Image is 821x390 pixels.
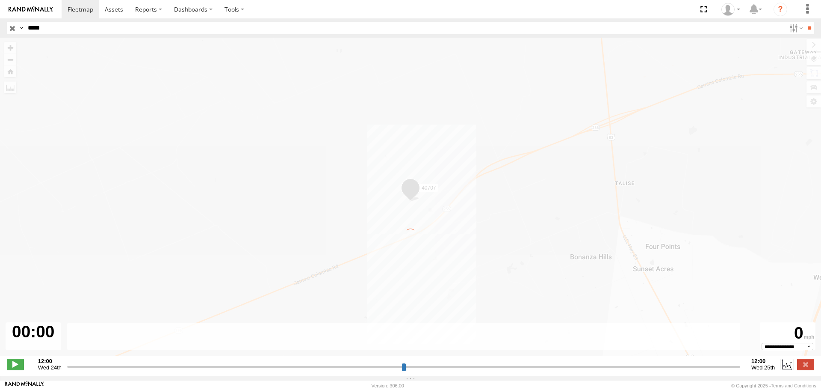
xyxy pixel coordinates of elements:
[731,383,816,388] div: © Copyright 2025 -
[372,383,404,388] div: Version: 306.00
[5,381,44,390] a: Visit our Website
[18,22,25,34] label: Search Query
[786,22,804,34] label: Search Filter Options
[38,358,62,364] strong: 12:00
[751,364,775,371] span: Wed 25th
[771,383,816,388] a: Terms and Conditions
[761,324,814,343] div: 0
[751,358,775,364] strong: 12:00
[9,6,53,12] img: rand-logo.svg
[718,3,743,16] div: Caseta Laredo TX
[38,364,62,371] span: Wed 24th
[774,3,787,16] i: ?
[7,359,24,370] label: Play/Stop
[797,359,814,370] label: Close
